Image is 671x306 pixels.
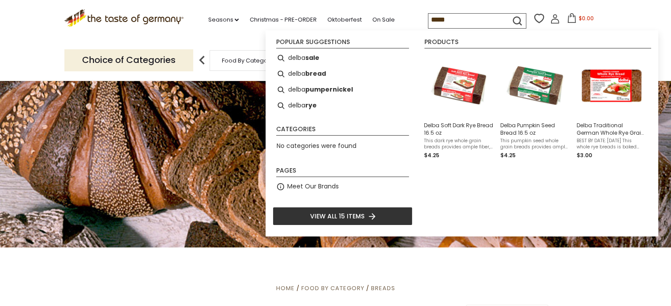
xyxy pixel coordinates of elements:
span: This pumpkin seed whole grain breads provides ample fiber, protein and complex carbs to your body... [500,138,570,150]
span: $0.00 [578,15,593,22]
li: Products [424,39,651,48]
a: Food By Category [301,284,364,292]
img: previous arrow [193,52,211,69]
button: $0.00 [562,13,599,26]
li: Categories [276,126,409,136]
a: Delba Traditional German Whole Rye Grain Bread 16.75 oz - DEALBEST BY DATE: [DATE] This whole rye... [577,54,646,160]
span: $4.25 [500,151,516,159]
p: Choice of Categories [64,49,193,71]
span: View all 15 items [310,211,364,221]
span: Delba Soft Dark Rye Bread 16.5 oz [424,122,493,136]
a: On Sale [372,15,394,25]
span: This dark rye whole grain breads provides ample fiber, protein and complex carbs to your body. On... [424,138,493,150]
li: Delba Soft Dark Rye Bread 16.5 oz [420,50,497,163]
li: Delba Traditional German Whole Rye Grain Bread 16.75 oz - DEAL [573,50,649,163]
a: Seasons [208,15,239,25]
a: Meet Our Brands [287,181,339,192]
span: $4.25 [424,151,439,159]
span: Delba Traditional German Whole Rye Grain Bread 16.75 oz - DEAL [577,122,646,136]
span: No categories were found [277,141,356,150]
span: $3.00 [577,151,592,159]
li: Meet Our Brands [273,179,412,195]
li: delba pumpernickel [273,82,412,98]
span: Delba Pumpkin Seed Bread 16.5 oz [500,122,570,136]
li: delba rye [273,98,412,114]
a: Christmas - PRE-ORDER [249,15,316,25]
li: Pages [276,167,409,177]
a: Home [276,284,294,292]
img: Delba Soft Dark Rye Bread [427,54,491,118]
li: delba sale [273,50,412,66]
b: pumpernickel [305,85,353,95]
li: Popular suggestions [276,39,409,48]
li: delba bread [273,66,412,82]
div: Instant Search Results [266,30,658,236]
img: Delba Pumpkin Seed Bread [503,54,567,118]
a: Delba Soft Dark Rye BreadDelba Soft Dark Rye Bread 16.5 ozThis dark rye whole grain breads provid... [424,54,493,160]
li: Delba Pumpkin Seed Bread 16.5 oz [497,50,573,163]
b: sale [305,53,319,63]
b: bread [305,69,326,79]
a: Food By Category [222,57,273,64]
b: rye [305,100,317,111]
li: View all 15 items [273,207,412,225]
a: Breads [371,284,395,292]
a: Oktoberfest [327,15,361,25]
span: BEST BY DATE: [DATE] This whole rye breads is baked just right to provide ample fiber, protein an... [577,138,646,150]
a: Delba Pumpkin Seed BreadDelba Pumpkin Seed Bread 16.5 ozThis pumpkin seed whole grain breads prov... [500,54,570,160]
